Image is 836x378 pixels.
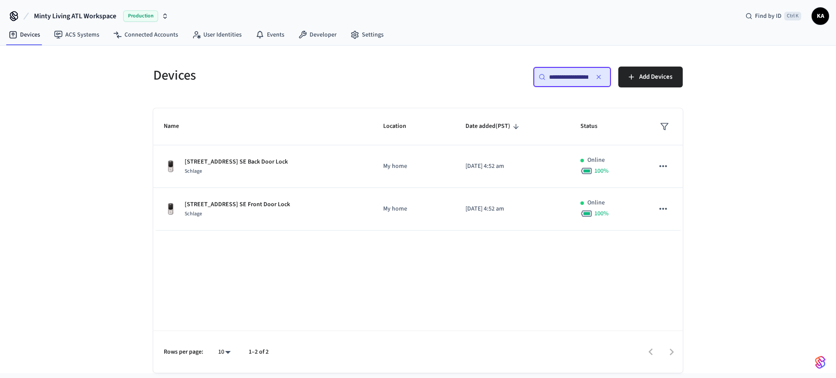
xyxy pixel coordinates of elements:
span: KA [812,8,828,24]
a: Developer [291,27,344,43]
div: Find by IDCtrl K [738,8,808,24]
a: User Identities [185,27,249,43]
img: SeamLogoGradient.69752ec5.svg [815,355,826,369]
a: Settings [344,27,391,43]
span: Schlage [185,167,202,175]
span: Add Devices [639,71,672,83]
p: Rows per page: [164,348,203,357]
button: KA [812,7,829,25]
span: Schlage [185,210,202,217]
span: Minty Living ATL Workspace [34,11,116,21]
a: Events [249,27,291,43]
span: Name [164,120,190,133]
p: My home [383,162,445,171]
span: 100 % [594,209,609,218]
p: [STREET_ADDRESS] SE Back Door Lock [185,157,288,167]
p: Online [587,198,605,207]
a: Connected Accounts [106,27,185,43]
p: 1–2 of 2 [249,348,269,357]
img: Yale Assure Touchscreen Wifi Smart Lock, Satin Nickel, Front [164,160,178,174]
table: sticky table [153,108,683,231]
span: Date added(PST) [465,120,522,133]
span: Status [580,120,609,133]
p: My home [383,204,445,214]
p: [STREET_ADDRESS] SE Front Door Lock [185,200,290,209]
a: Devices [2,27,47,43]
button: Add Devices [618,67,683,87]
p: Online [587,156,605,165]
h5: Devices [153,67,413,84]
p: [DATE] 4:52 am [465,162,560,171]
p: [DATE] 4:52 am [465,204,560,214]
a: ACS Systems [47,27,106,43]
span: Production [123,10,158,22]
span: 100 % [594,167,609,175]
span: Location [383,120,418,133]
span: Find by ID [755,12,782,20]
div: 10 [214,346,235,358]
span: Ctrl K [784,12,801,20]
img: Yale Assure Touchscreen Wifi Smart Lock, Satin Nickel, Front [164,202,178,216]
